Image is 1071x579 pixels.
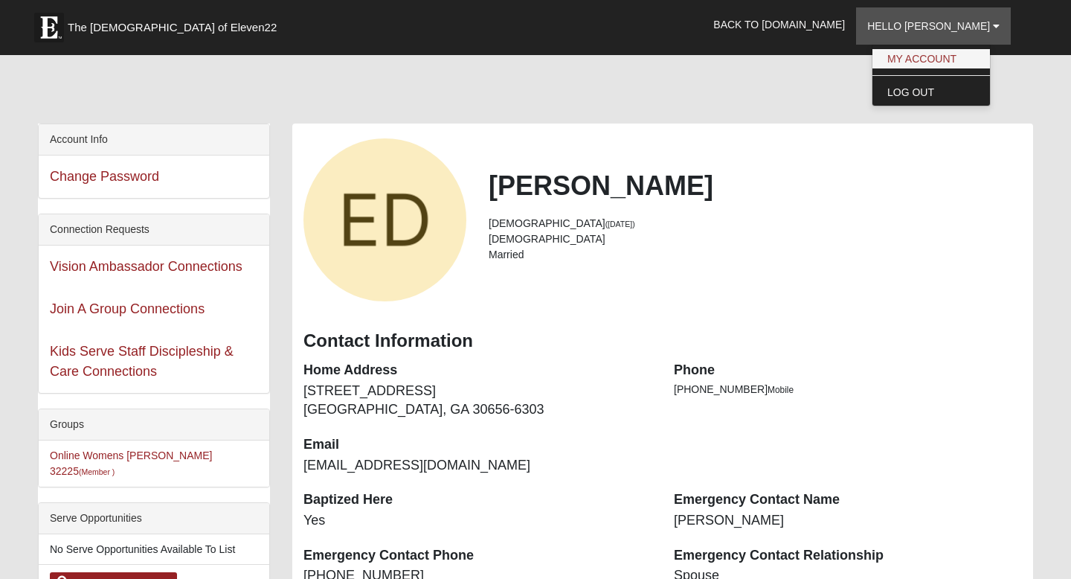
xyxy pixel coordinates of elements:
dt: Emergency Contact Relationship [674,546,1022,566]
a: Kids Serve Staff Discipleship & Care Connections [50,344,234,379]
a: Change Password [50,169,159,184]
li: Married [489,247,1022,263]
a: Back to [DOMAIN_NAME] [702,6,856,43]
a: View Fullsize Photo [303,138,466,301]
h2: [PERSON_NAME] [489,170,1022,202]
dt: Home Address [303,361,652,380]
dt: Emergency Contact Name [674,490,1022,510]
div: Serve Opportunities [39,503,269,534]
a: Join A Group Connections [50,301,205,316]
span: Mobile [768,385,794,395]
dt: Phone [674,361,1022,380]
h3: Contact Information [303,330,1022,352]
dd: [EMAIL_ADDRESS][DOMAIN_NAME] [303,456,652,476]
li: [DEMOGRAPHIC_DATA] [489,231,1022,247]
dd: Yes [303,511,652,531]
a: Online Womens [PERSON_NAME] 32225(Member ) [50,450,212,477]
li: [DEMOGRAPHIC_DATA] [489,216,1022,231]
img: Eleven22 logo [34,13,64,42]
small: ([DATE]) [605,220,635,228]
dt: Email [303,435,652,455]
a: Hello [PERSON_NAME] [856,7,1011,45]
li: No Serve Opportunities Available To List [39,534,269,565]
div: Account Info [39,124,269,156]
span: The [DEMOGRAPHIC_DATA] of Eleven22 [68,20,277,35]
span: Hello [PERSON_NAME] [867,20,990,32]
a: Vision Ambassador Connections [50,259,242,274]
dt: Baptized Here [303,490,652,510]
div: Groups [39,409,269,441]
div: Connection Requests [39,214,269,246]
dd: [STREET_ADDRESS] [GEOGRAPHIC_DATA], GA 30656-6303 [303,382,652,420]
dt: Emergency Contact Phone [303,546,652,566]
a: The [DEMOGRAPHIC_DATA] of Eleven22 [27,5,324,42]
a: My Account [872,49,990,68]
a: Log Out [872,83,990,102]
li: [PHONE_NUMBER] [674,382,1022,397]
dd: [PERSON_NAME] [674,511,1022,531]
small: (Member ) [79,467,115,476]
